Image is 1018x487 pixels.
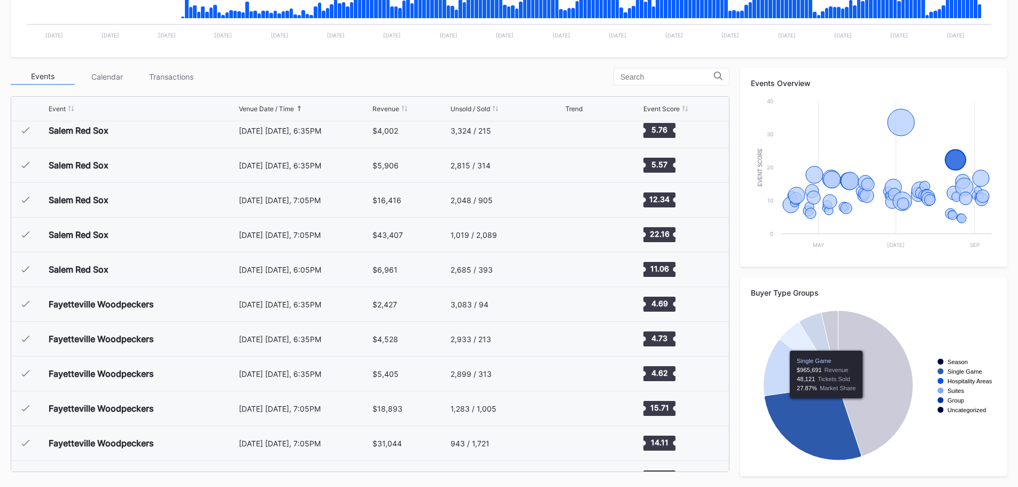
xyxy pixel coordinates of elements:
[721,32,739,38] text: [DATE]
[651,299,667,308] text: 4.69
[450,265,493,274] div: 2,685 / 393
[651,125,667,134] text: 5.76
[565,105,582,113] div: Trend
[49,125,108,136] div: Salem Red Sox
[947,388,964,394] text: Suites
[565,187,597,213] svg: Chart title
[372,105,399,113] div: Revenue
[372,300,397,309] div: $2,427
[665,32,683,38] text: [DATE]
[372,126,398,135] div: $4,002
[947,368,982,375] text: Single Game
[271,32,289,38] text: [DATE]
[834,32,852,38] text: [DATE]
[49,264,108,275] div: Salem Red Sox
[757,148,763,187] text: Event Score
[239,369,370,378] div: [DATE] [DATE], 6:35PM
[778,32,796,38] text: [DATE]
[751,288,997,297] div: Buyer Type Groups
[450,404,496,413] div: 1,283 / 1,005
[565,221,597,248] svg: Chart title
[450,105,490,113] div: Unsold / Sold
[372,335,398,344] div: $4,528
[767,197,773,204] text: 10
[651,368,667,377] text: 4.62
[970,242,980,248] text: Sep
[139,68,203,85] div: Transactions
[239,439,370,448] div: [DATE] [DATE], 7:05PM
[372,196,401,205] div: $16,416
[649,195,670,204] text: 12.34
[813,242,825,248] text: May
[947,407,986,413] text: Uncategorized
[565,291,597,318] svg: Chart title
[770,230,773,237] text: 0
[239,161,370,170] div: [DATE] [DATE], 6:35PM
[651,160,667,169] text: 5.57
[450,161,491,170] div: 2,815 / 314
[49,160,108,171] div: Salem Red Sox
[565,256,597,283] svg: Chart title
[887,242,905,248] text: [DATE]
[49,403,154,414] div: Fayetteville Woodpeckers
[450,126,491,135] div: 3,324 / 215
[649,229,669,238] text: 22.16
[239,265,370,274] div: [DATE] [DATE], 6:05PM
[239,105,294,113] div: Venue Date / Time
[620,73,714,81] input: Search
[496,32,514,38] text: [DATE]
[651,334,667,343] text: 4.73
[372,161,399,170] div: $5,906
[767,164,773,171] text: 20
[450,439,489,448] div: 943 / 1,721
[450,230,497,239] div: 1,019 / 2,089
[450,196,493,205] div: 2,048 / 905
[49,299,154,310] div: Fayetteville Woodpeckers
[239,230,370,239] div: [DATE] [DATE], 7:05PM
[609,32,626,38] text: [DATE]
[239,404,370,413] div: [DATE] [DATE], 7:05PM
[565,326,597,352] svg: Chart title
[49,229,108,240] div: Salem Red Sox
[565,395,597,422] svg: Chart title
[372,404,402,413] div: $18,893
[751,96,997,256] svg: Chart title
[372,439,402,448] div: $31,044
[102,32,119,38] text: [DATE]
[565,430,597,457] svg: Chart title
[947,378,992,384] text: Hospitality Areas
[553,32,570,38] text: [DATE]
[49,368,154,379] div: Fayetteville Woodpeckers
[751,79,997,88] div: Events Overview
[565,117,597,144] svg: Chart title
[158,32,176,38] text: [DATE]
[239,335,370,344] div: [DATE] [DATE], 6:35PM
[450,369,492,378] div: 2,899 / 313
[75,68,139,85] div: Calendar
[440,32,457,38] text: [DATE]
[565,360,597,387] svg: Chart title
[767,131,773,137] text: 30
[890,32,908,38] text: [DATE]
[45,32,63,38] text: [DATE]
[372,230,403,239] div: $43,407
[643,105,680,113] div: Event Score
[947,397,964,404] text: Group
[650,403,669,412] text: 15.71
[327,32,345,38] text: [DATE]
[11,68,75,85] div: Events
[49,195,108,205] div: Salem Red Sox
[49,438,154,449] div: Fayetteville Woodpeckers
[214,32,232,38] text: [DATE]
[450,300,488,309] div: 3,083 / 94
[450,335,491,344] div: 2,933 / 213
[947,359,968,365] text: Season
[767,98,773,104] text: 40
[650,438,668,447] text: 14.11
[239,196,370,205] div: [DATE] [DATE], 7:05PM
[49,334,154,344] div: Fayetteville Woodpeckers
[239,300,370,309] div: [DATE] [DATE], 6:35PM
[239,126,370,135] div: [DATE] [DATE], 6:35PM
[751,305,997,466] svg: Chart title
[372,369,399,378] div: $5,405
